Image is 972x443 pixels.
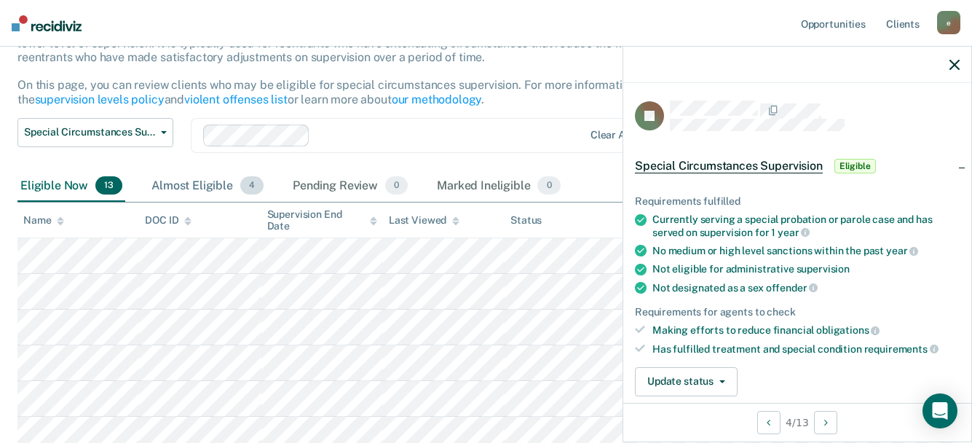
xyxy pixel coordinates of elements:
span: 0 [385,176,408,195]
span: Special Circumstances Supervision [635,159,823,173]
div: Not designated as a sex [652,281,960,294]
div: Special Circumstances SupervisionEligible [623,143,971,189]
span: Special Circumstances Supervision [24,126,155,138]
span: offender [766,282,818,294]
div: Not eligible for administrative [652,263,960,275]
div: Making efforts to reduce financial [652,324,960,337]
div: Marked Ineligible [434,170,564,203]
div: Almost Eligible [149,170,266,203]
a: our methodology [392,93,482,106]
button: Update status [635,367,738,396]
div: Requirements fulfilled [635,195,960,208]
span: year [778,227,810,238]
div: 4 / 13 [623,403,971,442]
div: Requirements for agents to check [635,306,960,318]
span: supervision [797,263,850,275]
img: Recidiviz [12,15,82,31]
div: No medium or high level sanctions within the past [652,244,960,257]
span: 13 [95,176,122,195]
button: Next Opportunity [814,411,837,434]
div: DOC ID [145,214,191,227]
div: Status [510,214,542,227]
div: Clear agents [590,129,652,141]
span: year [886,245,918,256]
span: Eligible [834,159,876,173]
span: 4 [240,176,264,195]
div: Name [23,214,64,227]
p: Special circumstances supervision allows reentrants who are not eligible for traditional administ... [17,23,732,106]
a: violent offenses list [184,93,288,106]
div: Open Intercom Messenger [922,393,957,428]
div: Has fulfilled treatment and special condition [652,342,960,356]
div: Supervision End Date [267,208,377,233]
div: e [937,11,960,34]
span: obligations [816,324,880,336]
div: Currently serving a special probation or parole case and has served on supervision for 1 [652,213,960,238]
a: supervision levels policy [35,93,165,106]
span: requirements [864,343,939,355]
div: Last Viewed [389,214,459,227]
div: Pending Review [290,170,411,203]
div: Eligible Now [17,170,125,203]
button: Previous Opportunity [757,411,781,434]
span: 0 [537,176,560,195]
